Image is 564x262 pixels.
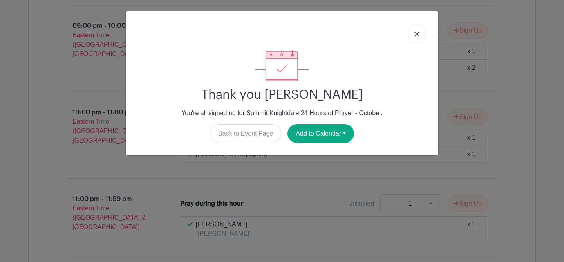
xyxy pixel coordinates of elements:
[210,124,282,143] a: Back to Event Page
[414,32,419,36] img: close_button-5f87c8562297e5c2d7936805f587ecaba9071eb48480494691a3f1689db116b3.svg
[132,87,432,102] h2: Thank you [PERSON_NAME]
[132,108,432,118] p: You're all signed up for Summit Knightdale 24 Hours of Prayer - October.
[287,124,354,143] button: Add to Calendar
[255,50,309,81] img: signup_complete-c468d5dda3e2740ee63a24cb0ba0d3ce5d8a4ecd24259e683200fb1569d990c8.svg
